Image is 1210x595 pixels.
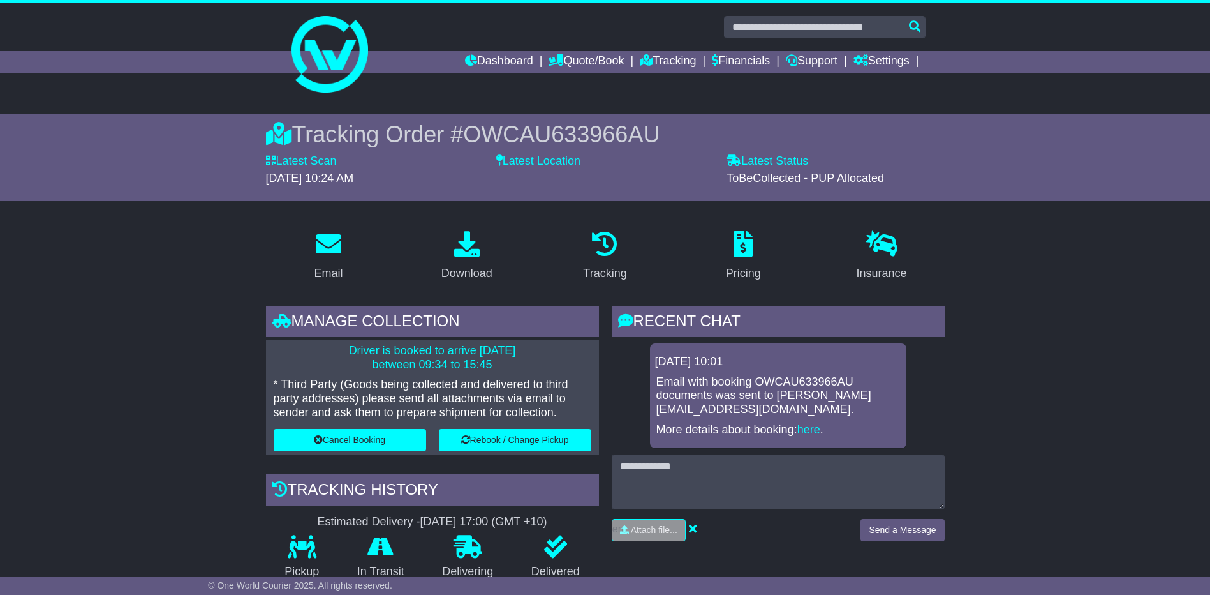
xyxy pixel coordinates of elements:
[266,515,599,529] div: Estimated Delivery -
[848,227,915,287] a: Insurance
[786,51,837,73] a: Support
[718,227,769,287] a: Pricing
[496,154,580,169] label: Latest Location
[655,355,901,369] div: [DATE] 10:01
[463,121,660,147] span: OWCAU633966AU
[424,565,513,579] p: Delivering
[726,265,761,282] div: Pricing
[266,565,339,579] p: Pickup
[439,429,591,451] button: Rebook / Change Pickup
[612,306,945,340] div: RECENT CHAT
[549,51,624,73] a: Quote/Book
[656,423,900,437] p: More details about booking: .
[266,154,337,169] label: Latest Scan
[797,423,820,436] a: here
[274,429,426,451] button: Cancel Booking
[583,265,626,282] div: Tracking
[433,227,501,287] a: Download
[727,172,884,185] span: ToBeCollected - PUP Allocated
[712,51,770,73] a: Financials
[274,378,591,419] p: * Third Party (Goods being collected and delivered to third party addresses) please send all atta...
[266,172,354,185] span: [DATE] 10:24 AM
[338,565,424,579] p: In Transit
[857,265,907,282] div: Insurance
[314,265,343,282] div: Email
[266,474,599,509] div: Tracking history
[306,227,351,287] a: Email
[853,51,910,73] a: Settings
[640,51,696,73] a: Tracking
[274,344,591,372] p: Driver is booked to arrive [DATE] between 09:34 to 15:45
[860,519,944,541] button: Send a Message
[266,121,945,148] div: Tracking Order #
[656,375,900,417] p: Email with booking OWCAU633966AU documents was sent to [PERSON_NAME][EMAIL_ADDRESS][DOMAIN_NAME].
[465,51,533,73] a: Dashboard
[512,565,599,579] p: Delivered
[420,515,547,529] div: [DATE] 17:00 (GMT +10)
[575,227,635,287] a: Tracking
[266,306,599,340] div: Manage collection
[208,580,392,591] span: © One World Courier 2025. All rights reserved.
[441,265,492,282] div: Download
[727,154,808,169] label: Latest Status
